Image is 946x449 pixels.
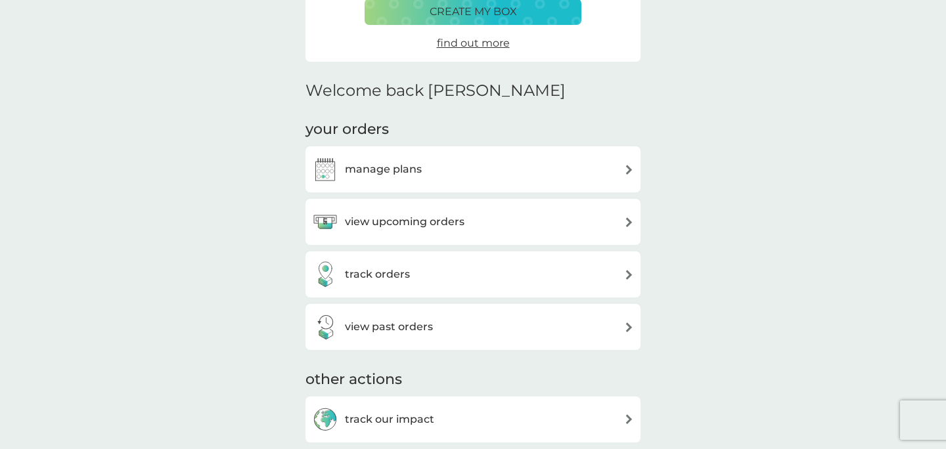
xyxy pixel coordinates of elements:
[437,35,510,52] a: find out more
[345,266,410,283] h3: track orders
[437,37,510,49] span: find out more
[305,119,389,140] h3: your orders
[345,213,464,230] h3: view upcoming orders
[624,165,634,175] img: arrow right
[624,414,634,424] img: arrow right
[345,411,434,428] h3: track our impact
[624,217,634,227] img: arrow right
[305,81,566,100] h2: Welcome back [PERSON_NAME]
[430,3,517,20] p: create my box
[624,270,634,280] img: arrow right
[345,161,422,178] h3: manage plans
[345,318,433,335] h3: view past orders
[305,370,402,390] h3: other actions
[624,322,634,332] img: arrow right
